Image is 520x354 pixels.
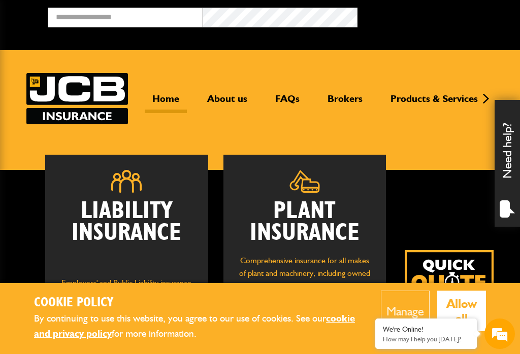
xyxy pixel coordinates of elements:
img: JCB Insurance Services logo [26,73,128,124]
h2: Liability Insurance [60,200,192,266]
p: How may I help you today? [383,335,469,343]
button: Manage [381,291,430,331]
a: JCB Insurance Services [26,73,128,124]
h2: Cookie Policy [34,295,366,311]
h2: Plant Insurance [239,200,371,244]
a: Home [145,93,187,113]
button: Allow all [437,291,486,331]
a: About us [200,93,255,113]
p: By continuing to use this website, you agree to our use of cookies. See our for more information. [34,311,366,342]
p: Comprehensive insurance for all makes of plant and machinery, including owned and hired in equipm... [239,254,371,319]
button: Broker Login [357,8,512,23]
a: FAQs [268,93,307,113]
div: Need help? [495,100,520,227]
img: Quick Quote [405,250,494,339]
div: We're Online! [383,325,469,334]
a: Products & Services [383,93,485,113]
a: Get your insurance quote isn just 2-minutes [405,250,494,339]
a: Brokers [320,93,370,113]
